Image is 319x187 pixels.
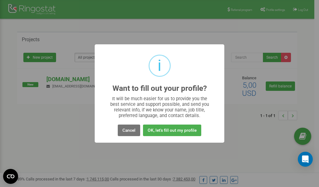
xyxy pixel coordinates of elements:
h2: Want to fill out your profile? [112,84,207,93]
button: Open CMP widget [3,169,18,184]
div: Open Intercom Messenger [298,152,313,167]
div: i [158,56,161,76]
button: Cancel [118,125,140,136]
div: It will be much easier for us to provide you the best service and support possible, and send you ... [107,96,212,118]
button: OK, let's fill out my profile [143,125,201,136]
